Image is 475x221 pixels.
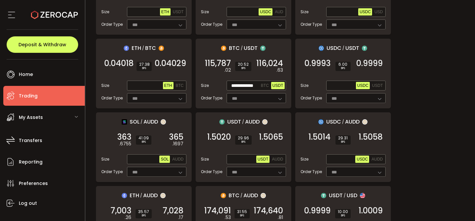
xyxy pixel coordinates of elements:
span: 7,003 [111,207,131,214]
span: Size [201,156,209,162]
span: USDC [260,10,271,14]
span: Reporting [19,157,43,167]
span: Size [201,83,209,89]
span: 0.9993 [304,60,331,67]
span: AUDD [245,118,260,126]
span: AUDD [371,157,383,162]
em: / [342,45,344,51]
iframe: Chat Widget [442,189,475,221]
span: BTC [229,191,239,200]
span: Deposit & Withdraw [18,42,66,47]
span: Size [101,83,109,89]
img: usdt_portfolio.svg [362,46,367,51]
button: SOL [159,156,170,163]
span: USDC [360,10,371,14]
span: Order Type [301,169,322,175]
em: .53 [225,214,231,221]
img: btc_portfolio.svg [221,193,226,198]
span: 29.31 [338,136,348,140]
span: USDT [227,118,241,126]
span: AUDD [243,191,258,200]
img: zuPXiwguUFiBOIQyqLOiXsnnNitlx7q4LCwEbLHADjIpTka+Lip0HH8D0VTrd02z+wEAAAAASUVORK5CYII= [261,193,266,198]
span: Size [301,9,308,15]
span: 0.9999 [356,60,383,67]
em: / [242,119,244,125]
img: btc_portfolio.svg [221,46,226,51]
span: BTC [229,44,240,52]
span: Log out [19,199,37,208]
span: SOL [130,118,140,126]
i: BPS [238,140,249,144]
span: Order Type [101,21,123,27]
span: 1.5065 [259,134,283,140]
span: USDT [272,83,283,88]
i: BPS [238,66,249,70]
span: 0.04018 [104,60,134,67]
em: .6755 [119,140,131,147]
button: ETH [160,8,171,16]
span: AUDD [143,191,158,200]
em: .81 [278,214,283,221]
span: USDT [329,191,343,200]
button: USDC [355,156,369,163]
button: USDT [256,156,270,163]
em: / [142,45,144,51]
i: BPS [338,140,348,144]
em: .1697 [172,140,183,147]
span: 27.38 [139,62,149,66]
span: BTC [261,83,269,88]
span: Size [101,9,109,15]
i: BPS [139,66,149,70]
span: BTC [145,44,156,52]
span: 174,640 [254,207,283,214]
button: ETH [163,82,174,89]
span: 1.5058 [359,134,383,140]
span: USDC [357,83,368,88]
span: USD [347,191,357,200]
span: 1.0009 [359,207,383,214]
i: BPS [138,214,149,218]
button: AUDD [171,156,185,163]
em: / [141,119,142,125]
span: 7,028 [163,207,183,214]
img: usdt_portfolio.svg [321,193,326,198]
span: 174,091 [204,207,231,214]
span: 0.9999 [304,207,331,214]
span: ETH [132,44,141,52]
button: BTC [260,82,270,89]
span: 1.5014 [308,134,331,140]
img: usdt_portfolio.svg [219,119,225,125]
span: Order Type [101,95,123,101]
span: USD [374,10,383,14]
em: / [344,193,346,199]
img: usd_portfolio.svg [360,193,365,198]
img: sol_portfolio.png [122,119,127,125]
span: ETH [130,191,139,200]
button: BTC [174,82,185,89]
span: Order Type [301,21,322,27]
span: 365 [169,134,183,140]
span: My Assets [19,113,43,122]
span: 41.09 [139,136,149,140]
button: AUD [273,8,284,16]
img: eth_portfolio.svg [124,46,129,51]
span: USDT [372,83,383,88]
span: USDC [327,44,341,52]
em: .02 [224,67,231,74]
span: 116,024 [256,60,283,67]
em: / [140,193,142,199]
span: 0.04029 [155,60,186,67]
span: USDC [326,118,341,126]
span: Trading [19,91,38,101]
span: Home [19,70,33,79]
img: eth_portfolio.svg [122,193,127,198]
img: zuPXiwguUFiBOIQyqLOiXsnnNitlx7q4LCwEbLHADjIpTka+Lip0HH8D0VTrd02z+wEAAAAASUVORK5CYII= [161,119,166,125]
span: Size [301,156,308,162]
span: AUDD [345,118,360,126]
span: USDT [258,157,269,162]
span: Order Type [201,21,222,27]
span: SOL [161,157,169,162]
span: AUDD [172,157,183,162]
span: Order Type [301,95,322,101]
